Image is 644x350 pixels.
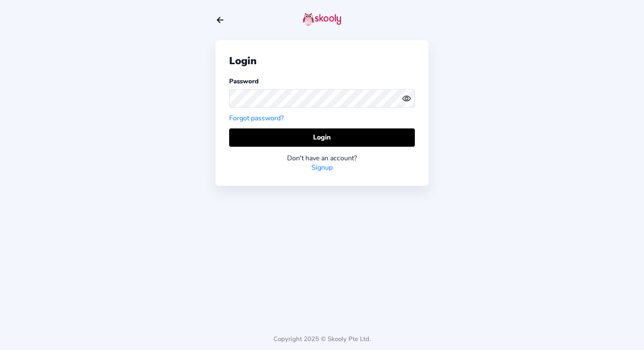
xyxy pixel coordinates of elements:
[402,94,415,103] button: eye outlineeye off outline
[229,54,415,68] div: Login
[303,12,341,26] img: skooly-logo.png
[229,114,284,123] a: Forgot password?
[229,128,415,147] button: Login
[229,77,259,85] label: Password
[311,163,333,172] a: Signup
[216,15,225,25] button: arrow back outline
[229,154,415,163] div: Don't have an account?
[402,94,411,103] ion-icon: eye outline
